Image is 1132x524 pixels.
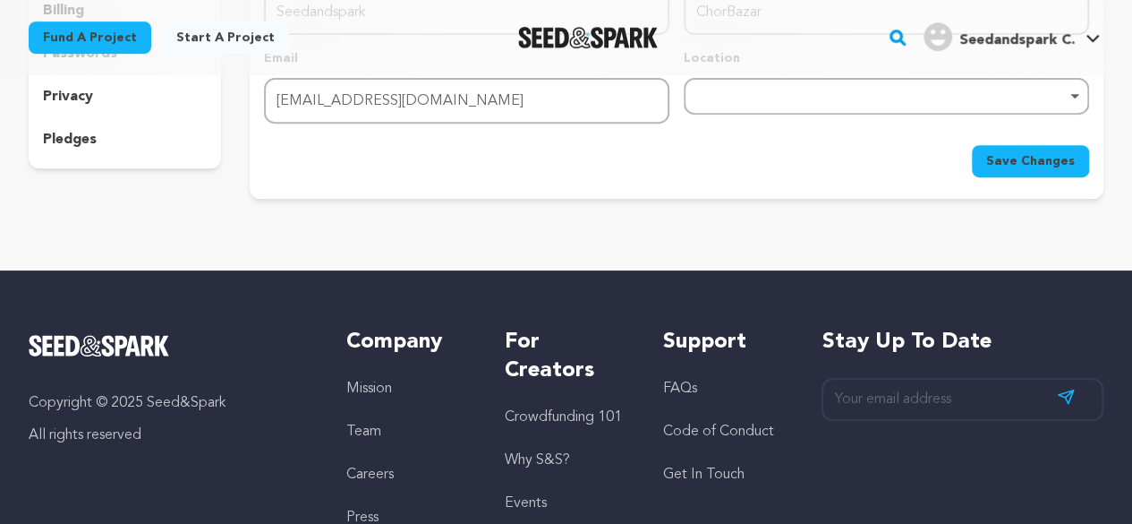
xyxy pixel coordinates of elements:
[29,82,221,111] button: privacy
[663,425,774,439] a: Code of Conduct
[821,378,1103,422] input: Your email address
[663,468,745,482] a: Get In Touch
[518,27,659,48] img: Seed&Spark Logo Dark Mode
[264,78,669,124] input: Email
[346,468,394,482] a: Careers
[505,328,627,385] h5: For Creators
[959,33,1075,47] span: Seedandspark C.
[29,392,311,414] p: Copyright © 2025 Seed&Spark
[43,86,93,107] p: privacy
[505,496,547,511] a: Events
[29,425,311,446] p: All rights reserved
[346,328,469,356] h5: Company
[29,21,151,54] a: Fund a project
[505,453,570,468] a: Why S&S?
[986,152,1075,170] span: Save Changes
[518,27,659,48] a: Seed&Spark Homepage
[29,125,221,154] button: pledges
[663,382,697,396] a: FAQs
[162,21,289,54] a: Start a project
[923,22,1075,51] div: Seedandspark C.'s Profile
[920,19,1103,56] span: Seedandspark C.'s Profile
[43,129,97,150] p: pledges
[920,19,1103,51] a: Seedandspark C.'s Profile
[663,328,786,356] h5: Support
[505,410,622,425] a: Crowdfunding 101
[29,335,169,356] img: Seed&Spark Logo
[346,425,381,439] a: Team
[346,382,392,396] a: Mission
[923,22,952,51] img: user.png
[821,328,1103,356] h5: Stay up to date
[29,335,311,356] a: Seed&Spark Homepage
[972,145,1089,177] button: Save Changes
